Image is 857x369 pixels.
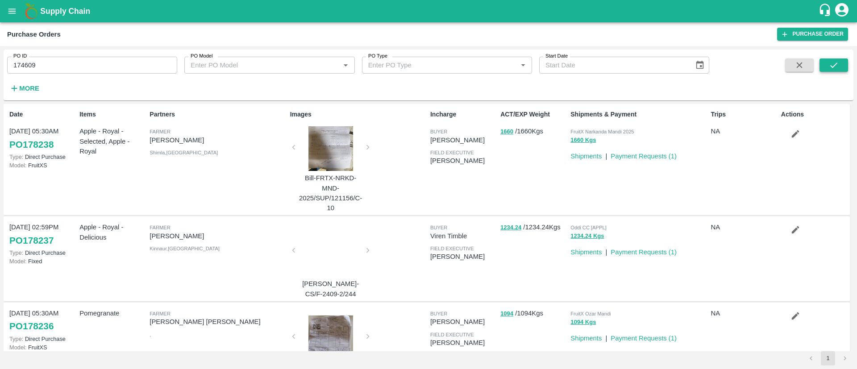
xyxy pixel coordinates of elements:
strong: More [19,85,39,92]
p: Direct Purchase [9,249,76,257]
a: Shipments [570,335,602,342]
p: Items [79,110,146,119]
p: [PERSON_NAME] [430,317,497,327]
input: Enter PO Type [365,59,503,71]
span: , [150,332,151,337]
div: | [602,148,607,161]
p: FruitXS [9,343,76,352]
p: Partners [150,110,286,119]
b: Supply Chain [40,7,90,16]
p: Viren Timble [430,231,497,241]
label: PO ID [13,53,27,60]
button: More [7,81,42,96]
a: Payment Requests (1) [611,335,677,342]
span: Farmer [150,129,170,134]
span: buyer [430,311,447,316]
span: Type: [9,249,23,256]
button: 1234.24 [500,223,521,233]
p: / 1660 Kgs [500,126,567,137]
p: / 1234.24 Kgs [500,222,567,232]
span: Model: [9,162,26,169]
a: PO178236 [9,318,54,334]
button: Open [340,59,351,71]
p: Actions [781,110,848,119]
p: Bill-FRTX-NRKD-MND-2025/SUP/121156/C-10 [297,173,364,213]
p: NA [711,126,778,136]
a: Supply Chain [40,5,818,17]
a: PO178237 [9,232,54,249]
span: Model: [9,258,26,265]
p: [DATE] 05:30AM [9,126,76,136]
p: ACT/EXP Weight [500,110,567,119]
span: Type: [9,336,23,342]
input: Start Date [539,57,688,74]
span: Farmer [150,311,170,316]
input: Enter PO Model [187,59,325,71]
label: PO Model [191,53,213,60]
a: Shipments [570,153,602,160]
span: Farmer [150,225,170,230]
p: [PERSON_NAME] [150,231,286,241]
p: Date [9,110,76,119]
p: [PERSON_NAME] [430,252,497,261]
a: PO178238 [9,137,54,153]
div: Purchase Orders [7,29,61,40]
button: page 1 [821,351,835,365]
p: [DATE] 02:59PM [9,222,76,232]
span: FruitX Narkanda Mandi 2025 [570,129,634,134]
span: Shimla , [GEOGRAPHIC_DATA] [150,150,218,155]
button: open drawer [2,1,22,21]
p: Fixed [9,257,76,265]
p: Direct Purchase [9,153,76,161]
button: Choose date [691,57,708,74]
p: NA [711,222,778,232]
button: 1234.24 Kgs [570,231,604,241]
span: FruitX Ozar Mandi [570,311,611,316]
p: Direct Purchase [9,335,76,343]
span: Type: [9,153,23,160]
p: NA [711,308,778,318]
p: Images [290,110,427,119]
span: Kinnaur , [GEOGRAPHIC_DATA] [150,246,220,251]
p: [PERSON_NAME] [430,338,497,348]
span: Model: [9,344,26,351]
span: field executive [430,246,474,251]
p: Shipments & Payment [570,110,707,119]
input: Enter PO ID [7,57,177,74]
p: / 1094 Kgs [500,308,567,319]
p: [PERSON_NAME]-CS/F-2409-2/244 [297,279,364,299]
label: Start Date [545,53,568,60]
span: buyer [430,129,447,134]
button: 1094 [500,309,513,319]
p: [PERSON_NAME] [430,135,497,145]
span: Oddi CC [APPL] [570,225,606,230]
p: Apple - Royal - Selected, Apple - Royal [79,126,146,156]
span: field executive [430,332,474,337]
button: Open [517,59,529,71]
div: | [602,330,607,343]
button: 1660 Kgs [570,135,596,145]
span: buyer [430,225,447,230]
img: logo [22,2,40,20]
a: Purchase Order [777,28,848,41]
label: PO Type [368,53,387,60]
p: [DATE] 05:30AM [9,308,76,318]
a: Payment Requests (1) [611,153,677,160]
button: 1094 Kgs [570,317,596,328]
button: 1660 [500,127,513,137]
p: Trips [711,110,778,119]
span: field executive [430,150,474,155]
p: [PERSON_NAME] [PERSON_NAME] [150,317,286,327]
div: | [602,244,607,257]
a: Payment Requests (1) [611,249,677,256]
p: [PERSON_NAME] [150,135,286,145]
p: Pomegranate [79,308,146,318]
p: Apple - Royal - Delicious [79,222,146,242]
p: Incharge [430,110,497,119]
p: FruitXS [9,161,76,170]
div: customer-support [818,3,834,19]
nav: pagination navigation [803,351,853,365]
div: account of current user [834,2,850,21]
a: Shipments [570,249,602,256]
p: [PERSON_NAME] [430,156,497,166]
